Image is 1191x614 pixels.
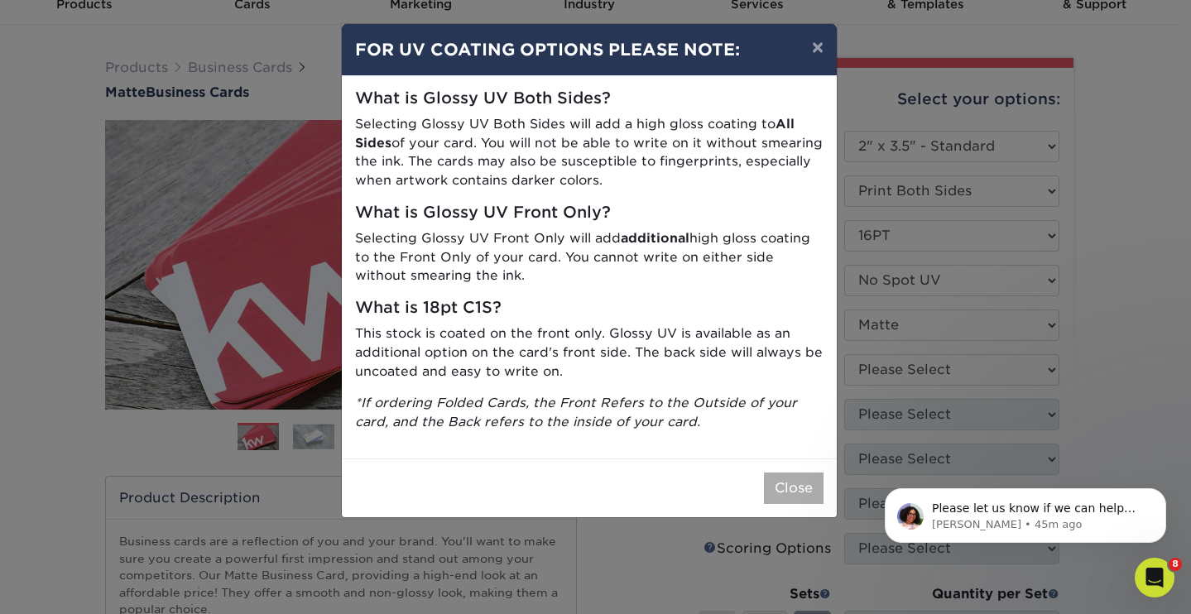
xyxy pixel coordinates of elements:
[355,204,824,223] h5: What is Glossy UV Front Only?
[355,229,824,285] p: Selecting Glossy UV Front Only will add high gloss coating to the Front Only of your card. You ca...
[621,230,689,246] strong: additional
[799,24,837,70] button: ×
[1169,558,1182,571] span: 8
[355,89,824,108] h5: What is Glossy UV Both Sides?
[1135,558,1174,597] iframe: Intercom live chat
[764,472,824,504] button: Close
[860,453,1191,569] iframe: Intercom notifications message
[355,37,824,62] h4: FOR UV COATING OPTIONS PLEASE NOTE:
[355,395,797,429] i: *If ordering Folded Cards, the Front Refers to the Outside of your card, and the Back refers to t...
[355,299,824,318] h5: What is 18pt C1S?
[355,115,824,190] p: Selecting Glossy UV Both Sides will add a high gloss coating to of your card. You will not be abl...
[355,324,824,381] p: This stock is coated on the front only. Glossy UV is available as an additional option on the car...
[355,116,795,151] strong: All Sides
